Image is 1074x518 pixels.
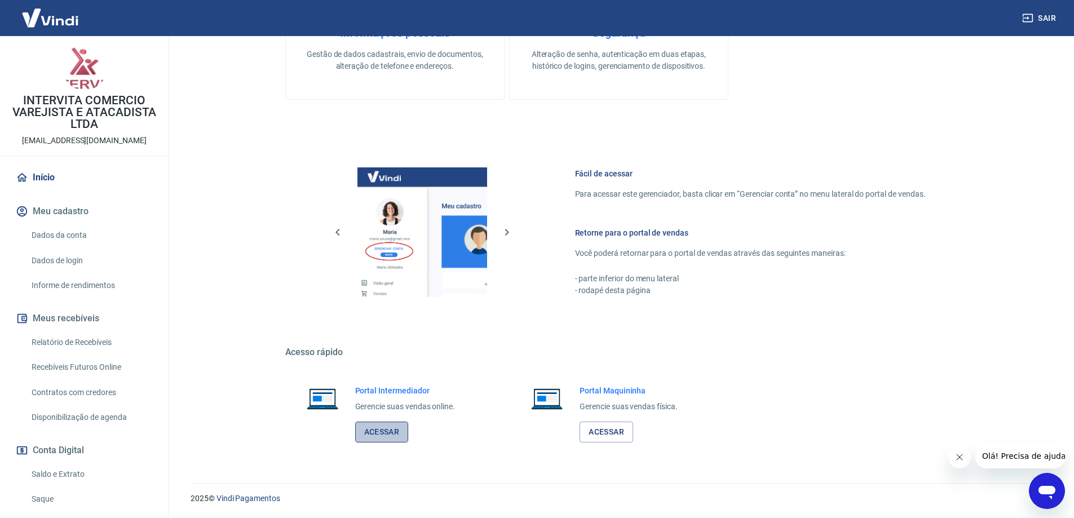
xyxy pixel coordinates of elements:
a: Acessar [580,422,633,442]
p: Para acessar este gerenciador, basta clicar em “Gerenciar conta” no menu lateral do portal de ven... [575,188,926,200]
a: Dados da conta [27,224,155,247]
a: Recebíveis Futuros Online [27,356,155,379]
h6: Fácil de acessar [575,168,926,179]
button: Conta Digital [14,438,155,463]
iframe: Botão para abrir a janela de mensagens [1029,473,1065,509]
a: Vindi Pagamentos [216,494,280,503]
p: Gerencie suas vendas física. [580,401,678,413]
p: INTERVITA COMERCIO VAREJISTA E ATACADISTA LTDA [9,95,160,130]
a: Informe de rendimentos [27,274,155,297]
h6: Portal Maquininha [580,385,678,396]
p: [EMAIL_ADDRESS][DOMAIN_NAME] [22,135,147,147]
iframe: Mensagem da empresa [975,444,1065,468]
a: Contratos com credores [27,381,155,404]
a: Início [14,165,155,190]
h6: Portal Intermediador [355,385,456,396]
a: Saldo e Extrato [27,463,155,486]
a: Disponibilização de agenda [27,406,155,429]
p: 2025 © [191,493,1047,504]
button: Sair [1020,8,1060,29]
img: Imagem da dashboard mostrando o botão de gerenciar conta na sidebar no lado esquerdo [357,167,487,297]
p: Gestão de dados cadastrais, envio de documentos, alteração de telefone e endereços. [304,48,486,72]
button: Meu cadastro [14,199,155,224]
img: Vindi [14,1,87,35]
iframe: Fechar mensagem [948,446,971,468]
img: Imagem de um notebook aberto [523,385,571,412]
a: Acessar [355,422,409,442]
a: Relatório de Recebíveis [27,331,155,354]
h6: Retorne para o portal de vendas [575,227,926,238]
p: Você poderá retornar para o portal de vendas através das seguintes maneiras: [575,247,926,259]
img: 18b582c9-7b0d-4751-b64e-7f1dc965868c.jpeg [62,45,107,90]
p: - rodapé desta página [575,285,926,296]
a: Saque [27,488,155,511]
button: Meus recebíveis [14,306,155,331]
p: - parte inferior do menu lateral [575,273,926,285]
img: Imagem de um notebook aberto [299,385,346,412]
span: Olá! Precisa de ajuda? [7,8,95,17]
a: Dados de login [27,249,155,272]
p: Alteração de senha, autenticação em duas etapas, histórico de logins, gerenciamento de dispositivos. [528,48,710,72]
h5: Acesso rápido [285,347,953,358]
p: Gerencie suas vendas online. [355,401,456,413]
